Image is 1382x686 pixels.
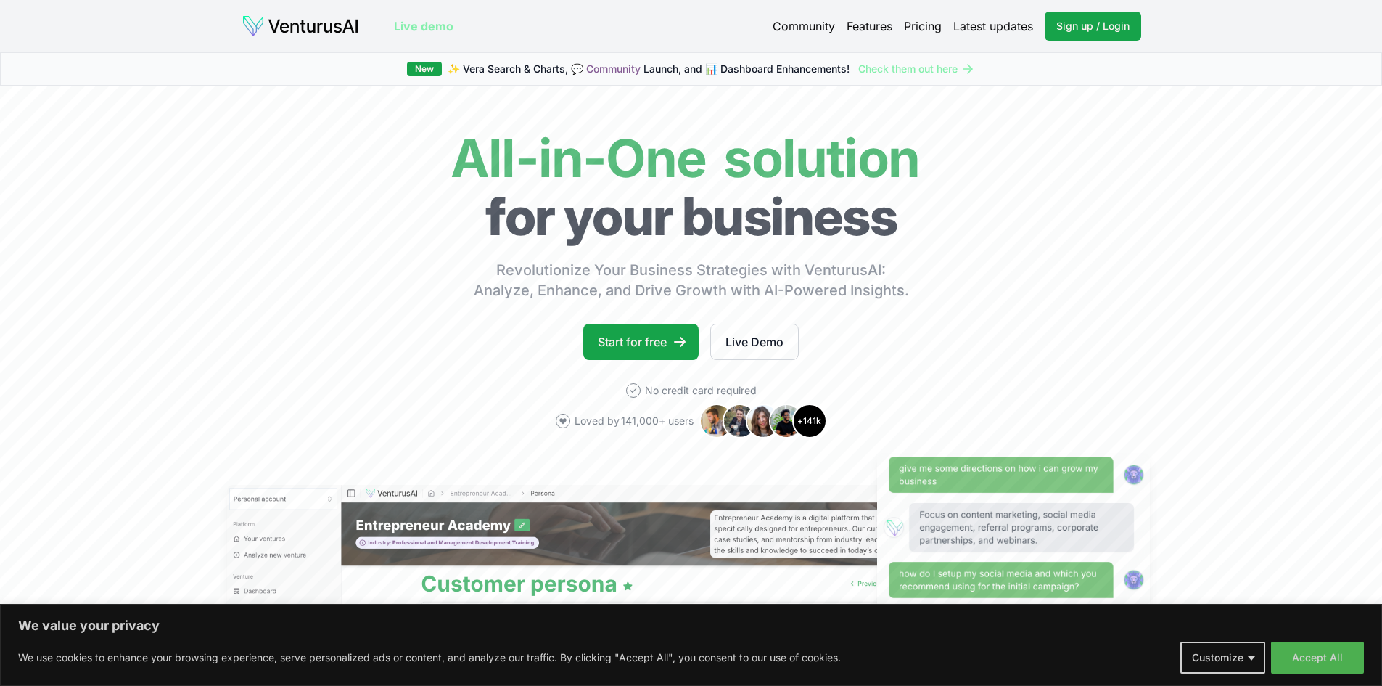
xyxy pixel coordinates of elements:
button: Customize [1180,642,1265,674]
a: Community [773,17,835,35]
img: Avatar 2 [723,404,757,438]
a: Sign up / Login [1045,12,1141,41]
a: Check them out here [858,62,975,76]
img: Avatar 3 [746,404,781,438]
img: Avatar 1 [699,404,734,438]
a: Pricing [904,17,942,35]
p: We use cookies to enhance your browsing experience, serve personalized ads or content, and analyz... [18,649,841,666]
a: Latest updates [953,17,1033,35]
img: Avatar 4 [769,404,804,438]
a: Live demo [394,17,453,35]
a: Features [847,17,892,35]
button: Accept All [1271,642,1364,674]
a: Live Demo [710,324,799,360]
span: Sign up / Login [1056,19,1130,33]
img: logo [242,15,359,38]
span: ✨ Vera Search & Charts, 💬 Launch, and 📊 Dashboard Enhancements! [448,62,850,76]
div: New [407,62,442,76]
a: Community [586,62,641,75]
p: We value your privacy [18,617,1364,634]
a: Start for free [583,324,699,360]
